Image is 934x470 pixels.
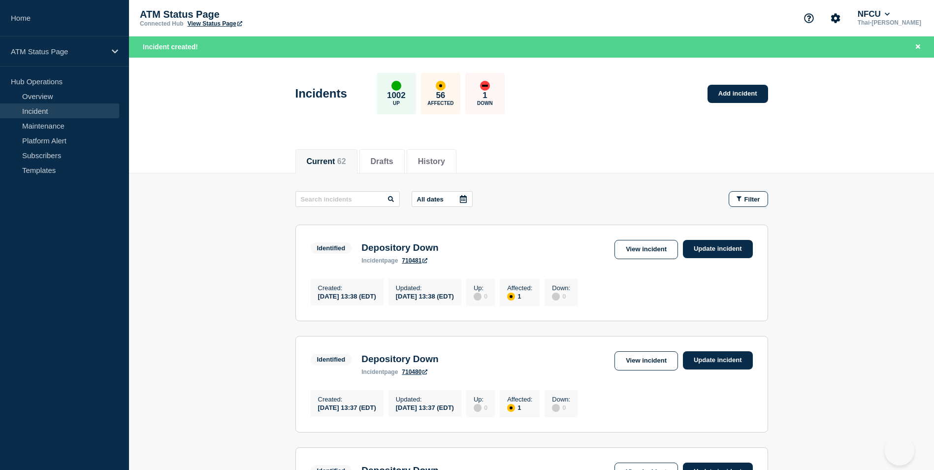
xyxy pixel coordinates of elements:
div: up [391,81,401,91]
button: NFCU [856,9,892,19]
a: View incident [614,351,678,370]
div: [DATE] 13:38 (EDT) [396,292,454,300]
button: Close banner [912,41,924,53]
h1: Incidents [295,87,347,101]
p: ATM Status Page [11,47,105,56]
p: Connected Hub [140,20,184,27]
p: ATM Status Page [140,9,337,20]
span: incident [361,369,384,375]
a: View incident [614,240,678,259]
p: Down : [552,396,570,403]
a: 710481 [402,257,427,264]
p: All dates [417,196,444,203]
p: Affected : [507,284,532,292]
button: Drafts [371,157,393,166]
p: Updated : [396,284,454,292]
p: 56 [436,91,445,101]
p: Up : [474,284,487,292]
div: down [480,81,490,91]
div: disabled [552,404,560,412]
div: disabled [474,404,482,412]
iframe: Help Scout Beacon - Open [885,436,914,466]
a: Update incident [683,351,753,369]
button: All dates [412,191,473,207]
p: Thai-[PERSON_NAME] [856,19,923,26]
div: affected [436,81,446,91]
input: Search incidents [295,191,400,207]
div: 1 [507,403,532,412]
p: Created : [318,284,376,292]
div: affected [507,293,515,301]
p: Up [393,101,400,106]
div: disabled [474,293,482,301]
p: 1 [483,91,487,101]
p: Updated : [396,396,454,403]
p: Created : [318,396,376,403]
div: [DATE] 13:37 (EDT) [396,403,454,411]
div: 0 [474,292,487,301]
div: 0 [474,403,487,412]
p: 1002 [387,91,406,101]
div: 1 [507,292,532,301]
a: 710480 [402,369,427,375]
h3: Depository Down [361,242,438,253]
span: Incident created! [143,43,198,51]
button: Support [799,8,819,29]
p: Down : [552,284,570,292]
div: disabled [552,293,560,301]
p: Up : [474,396,487,403]
button: History [418,157,445,166]
button: Filter [729,191,768,207]
span: Identified [311,354,352,365]
span: Filter [744,196,760,203]
a: Add incident [708,85,768,103]
span: incident [361,257,384,264]
h3: Depository Down [361,354,438,365]
button: Current 62 [307,157,346,166]
p: Down [477,101,493,106]
span: Identified [311,242,352,254]
span: 62 [337,157,346,166]
div: affected [507,404,515,412]
div: [DATE] 13:37 (EDT) [318,403,376,411]
p: Affected [427,101,453,106]
button: Account settings [825,8,846,29]
div: 0 [552,292,570,301]
a: Update incident [683,240,753,258]
div: 0 [552,403,570,412]
p: page [361,257,398,264]
a: View Status Page [188,20,242,27]
div: [DATE] 13:38 (EDT) [318,292,376,300]
p: page [361,369,398,375]
p: Affected : [507,396,532,403]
